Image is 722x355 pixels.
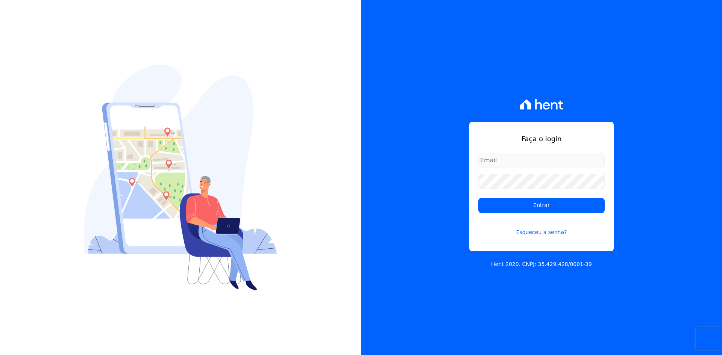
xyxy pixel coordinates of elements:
h1: Faça o login [478,134,605,144]
input: Entrar [478,198,605,213]
a: Esqueceu a senha? [478,219,605,236]
input: Email [478,153,605,168]
img: Login [84,65,277,290]
p: Hent 2020. CNPJ: 35.429.428/0001-39 [491,260,592,268]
